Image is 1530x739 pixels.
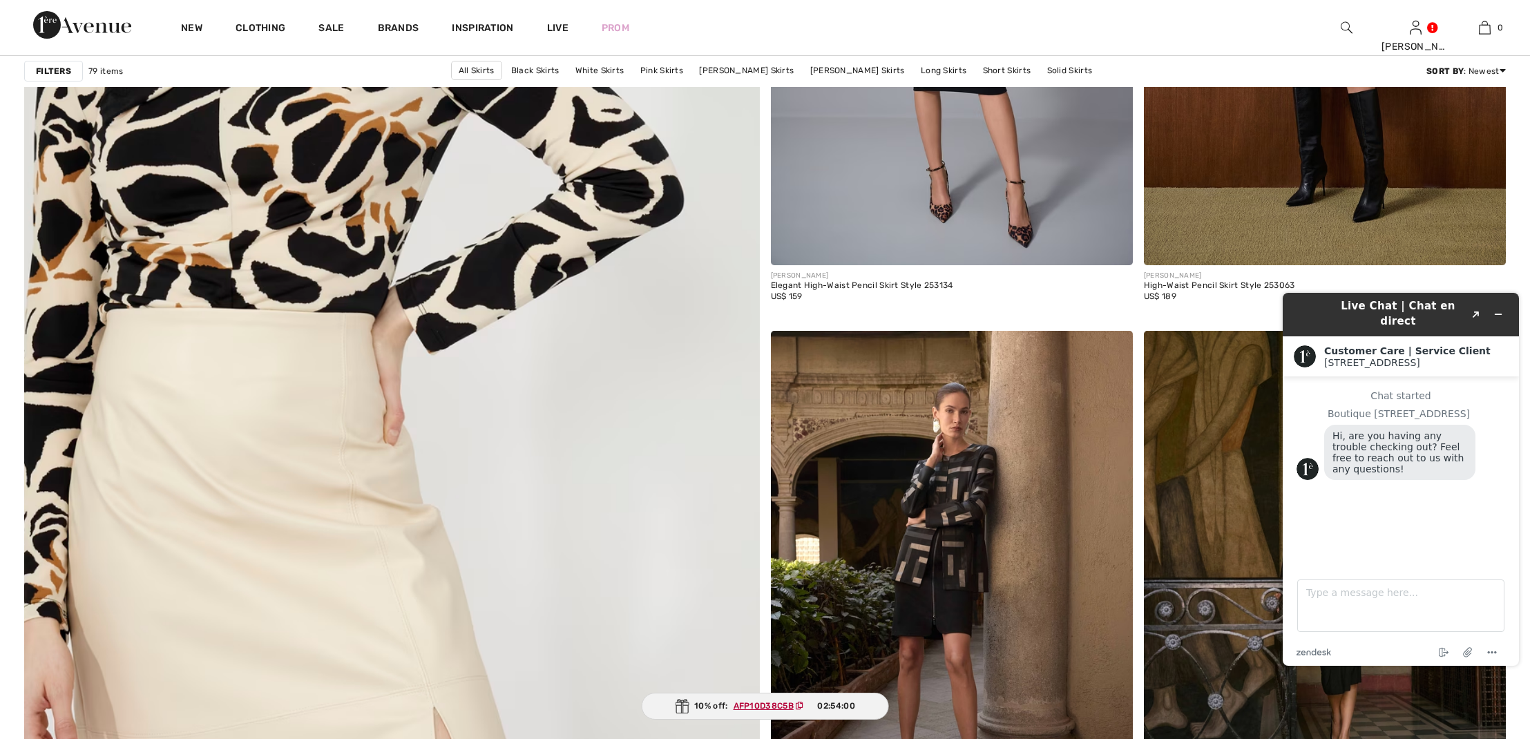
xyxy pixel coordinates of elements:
[547,21,568,35] a: Live
[771,271,953,281] div: [PERSON_NAME]
[236,22,285,37] a: Clothing
[641,693,889,720] div: 10% off:
[88,65,123,77] span: 79 items
[1451,19,1518,36] a: 0
[771,291,803,301] span: US$ 159
[602,21,629,35] a: Prom
[1410,21,1422,34] a: Sign In
[692,61,801,79] a: [PERSON_NAME] Skirts
[734,701,794,711] ins: AFP10D38C5B
[318,22,344,37] a: Sale
[1040,61,1100,79] a: Solid Skirts
[451,61,502,80] a: All Skirts
[33,11,131,39] img: 1ère Avenue
[1479,19,1491,36] img: My Bag
[1410,19,1422,36] img: My Info
[36,65,71,77] strong: Filters
[568,61,631,79] a: White Skirts
[1426,65,1506,77] div: : Newest
[504,61,566,79] a: Black Skirts
[1144,281,1295,291] div: High-Waist Pencil Skirt Style 253063
[452,22,513,37] span: Inspiration
[378,22,419,37] a: Brands
[32,10,61,22] span: Chat
[1144,291,1176,301] span: US$ 189
[1341,19,1352,36] img: search the website
[1272,282,1530,677] iframe: Find more information here
[1381,39,1449,54] div: [PERSON_NAME]
[817,700,854,712] span: 02:54:00
[1144,271,1295,281] div: [PERSON_NAME]
[771,281,953,291] div: Elegant High-Waist Pencil Skirt Style 253134
[1498,21,1503,34] span: 0
[675,699,689,713] img: Gift.svg
[803,61,912,79] a: [PERSON_NAME] Skirts
[181,22,202,37] a: New
[1426,66,1464,76] strong: Sort By
[976,61,1038,79] a: Short Skirts
[914,61,973,79] a: Long Skirts
[633,61,690,79] a: Pink Skirts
